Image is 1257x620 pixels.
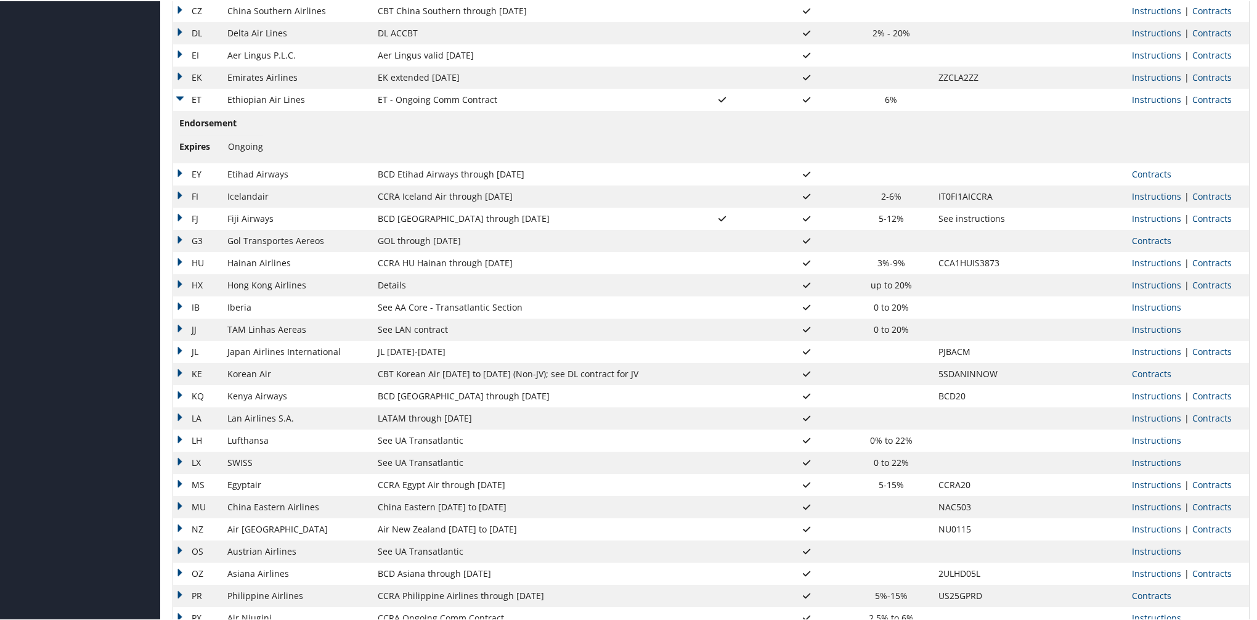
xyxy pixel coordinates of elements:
[850,473,932,495] td: 5-15%
[173,317,221,340] td: JJ
[173,43,221,65] td: EI
[850,451,932,473] td: 0 to 22%
[372,21,681,43] td: DL ACCBT
[179,115,237,129] span: Endorsement
[1192,522,1232,534] a: View Contracts
[173,495,221,517] td: MU
[932,362,1019,384] td: 5SDANINNOW
[932,384,1019,406] td: BCD20
[1181,566,1192,578] span: |
[1192,70,1232,82] a: View Contracts
[372,362,681,384] td: CBT Korean Air [DATE] to [DATE] (Non-JV); see DL contract for JV
[372,451,681,473] td: See UA Transatlantic
[1181,26,1192,38] span: |
[932,340,1019,362] td: PJBACM
[221,43,372,65] td: Aer Lingus P.L.C.
[1132,300,1181,312] a: View Ticketing Instructions
[1132,544,1181,556] a: View Ticketing Instructions
[221,340,372,362] td: Japan Airlines International
[1132,211,1181,223] a: View Ticketing Instructions
[850,184,932,206] td: 2-6%
[173,539,221,561] td: OS
[1132,322,1181,334] a: View Ticketing Instructions
[850,21,932,43] td: 2% - 20%
[1132,411,1181,423] a: View Ticketing Instructions
[173,184,221,206] td: FI
[932,251,1019,273] td: CCA1HUIS3873
[221,428,372,451] td: Lufthansa
[1192,92,1232,104] a: View Contracts
[173,428,221,451] td: LH
[221,65,372,88] td: Emirates Airlines
[221,539,372,561] td: Austrian Airlines
[173,229,221,251] td: G3
[1181,4,1192,15] span: |
[173,206,221,229] td: FJ
[1132,48,1181,60] a: View Ticketing Instructions
[221,206,372,229] td: Fiji Airways
[1181,189,1192,201] span: |
[932,184,1019,206] td: IT0FI1AICCRA
[932,561,1019,584] td: 2ULHD05L
[173,295,221,317] td: IB
[1192,48,1232,60] a: View Contracts
[1181,478,1192,489] span: |
[1132,433,1181,445] a: View Ticketing Instructions
[372,43,681,65] td: Aer Lingus valid [DATE]
[173,362,221,384] td: KE
[173,65,221,88] td: EK
[1192,4,1232,15] a: View Contracts
[173,451,221,473] td: LX
[372,229,681,251] td: GOL through [DATE]
[1181,522,1192,534] span: |
[173,406,221,428] td: LA
[173,384,221,406] td: KQ
[1132,478,1181,489] a: View Ticketing Instructions
[372,495,681,517] td: China Eastern [DATE] to [DATE]
[850,88,932,110] td: 6%
[372,273,681,295] td: Details
[1132,345,1181,356] a: View Ticketing Instructions
[173,273,221,295] td: HX
[221,584,372,606] td: Philippine Airlines
[1132,26,1181,38] a: View Ticketing Instructions
[372,406,681,428] td: LATAM through [DATE]
[1181,256,1192,267] span: |
[1181,211,1192,223] span: |
[228,139,263,151] span: Ongoing
[1181,345,1192,356] span: |
[372,561,681,584] td: BCD Asiana through [DATE]
[221,561,372,584] td: Asiana Airlines
[173,584,221,606] td: PR
[1181,70,1192,82] span: |
[221,162,372,184] td: Etihad Airways
[1192,26,1232,38] a: View Contracts
[173,561,221,584] td: OZ
[1132,522,1181,534] a: View Ticketing Instructions
[173,162,221,184] td: EY
[1132,589,1171,600] a: View Contracts
[1181,411,1192,423] span: |
[1181,500,1192,512] span: |
[221,229,372,251] td: Gol Transportes Aereos
[372,65,681,88] td: EK extended [DATE]
[372,251,681,273] td: CCRA HU Hainan through [DATE]
[372,184,681,206] td: CCRA Iceland Air through [DATE]
[221,184,372,206] td: Icelandair
[1192,278,1232,290] a: View Contracts
[1192,478,1232,489] a: View Contracts
[221,362,372,384] td: Korean Air
[1181,48,1192,60] span: |
[221,295,372,317] td: Iberia
[1181,92,1192,104] span: |
[850,317,932,340] td: 0 to 20%
[1192,256,1232,267] a: View Contracts
[1132,4,1181,15] a: View Ticketing Instructions
[372,517,681,539] td: Air New Zealand [DATE] to [DATE]
[221,251,372,273] td: Hainan Airlines
[1181,389,1192,401] span: |
[372,473,681,495] td: CCRA Egypt Air through [DATE]
[850,295,932,317] td: 0 to 20%
[221,317,372,340] td: TAM Linhas Aereas
[221,451,372,473] td: SWISS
